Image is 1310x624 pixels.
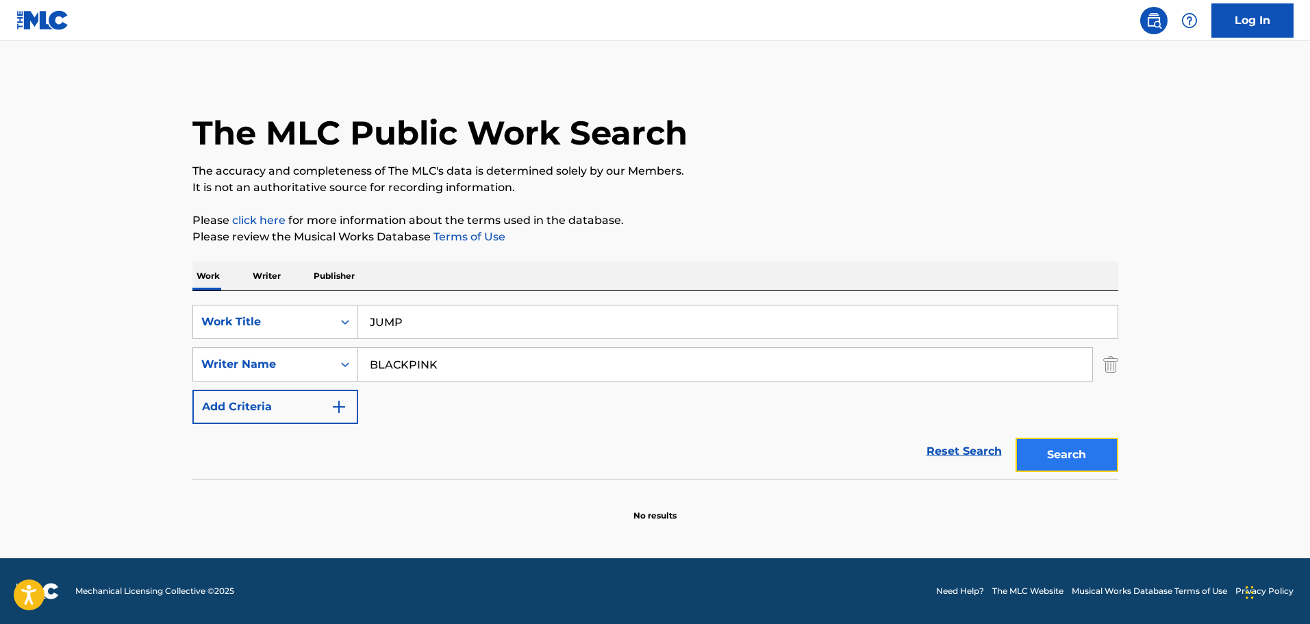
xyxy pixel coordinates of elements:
a: Public Search [1140,7,1168,34]
a: Privacy Policy [1235,585,1294,597]
div: Work Title [201,314,325,330]
a: Need Help? [936,585,984,597]
button: Search [1016,438,1118,472]
p: Work [192,262,224,290]
div: Help [1176,7,1203,34]
div: Drag [1246,572,1254,613]
img: 9d2ae6d4665cec9f34b9.svg [331,399,347,415]
p: Please review the Musical Works Database [192,229,1118,245]
a: Terms of Use [431,230,505,243]
p: No results [633,493,677,522]
img: MLC Logo [16,10,69,30]
a: Musical Works Database Terms of Use [1072,585,1227,597]
form: Search Form [192,305,1118,479]
p: Writer [249,262,285,290]
iframe: Chat Widget [1242,558,1310,624]
a: Log In [1211,3,1294,38]
a: click here [232,214,286,227]
img: help [1181,12,1198,29]
img: search [1146,12,1162,29]
button: Add Criteria [192,390,358,424]
img: logo [16,583,59,599]
a: The MLC Website [992,585,1063,597]
span: Mechanical Licensing Collective © 2025 [75,585,234,597]
div: Writer Name [201,356,325,373]
img: Delete Criterion [1103,347,1118,382]
a: Reset Search [920,436,1009,466]
p: The accuracy and completeness of The MLC's data is determined solely by our Members. [192,163,1118,179]
p: It is not an authoritative source for recording information. [192,179,1118,196]
p: Publisher [310,262,359,290]
p: Please for more information about the terms used in the database. [192,212,1118,229]
h1: The MLC Public Work Search [192,112,688,153]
